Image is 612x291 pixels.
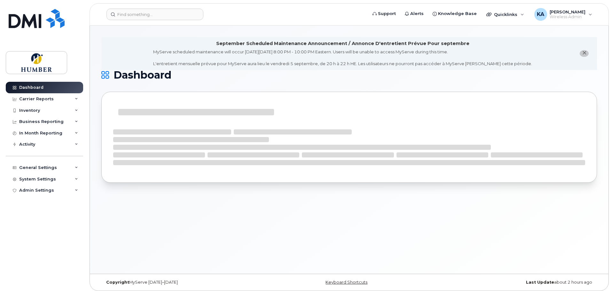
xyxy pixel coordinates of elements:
[580,50,589,57] button: close notification
[106,280,129,285] strong: Copyright
[114,70,171,80] span: Dashboard
[153,49,532,67] div: MyServe scheduled maintenance will occur [DATE][DATE] 8:00 PM - 10:00 PM Eastern. Users will be u...
[432,280,597,285] div: about 2 hours ago
[326,280,367,285] a: Keyboard Shortcuts
[101,280,267,285] div: MyServe [DATE]–[DATE]
[526,280,554,285] strong: Last Update
[216,40,469,47] div: September Scheduled Maintenance Announcement / Annonce D'entretient Prévue Pour septembre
